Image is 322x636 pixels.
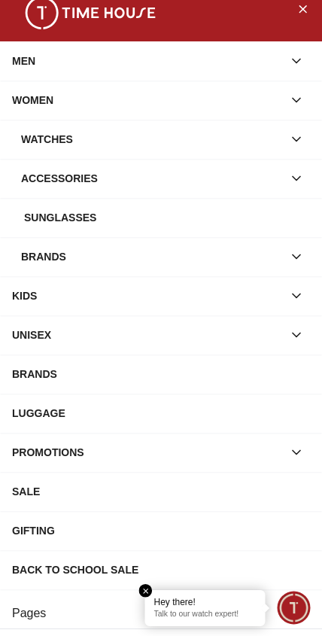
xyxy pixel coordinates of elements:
[12,47,283,75] div: MEN
[12,517,310,544] div: GIFTING
[12,87,283,114] div: WOMEN
[12,361,310,388] div: BRANDS
[12,439,283,466] div: PROMOTIONS
[21,126,283,153] div: Watches
[24,204,310,231] div: Sunglasses
[12,321,283,348] div: UNISEX
[154,610,257,620] p: Talk to our watch expert!
[12,478,310,505] div: SALE
[21,165,283,192] div: Accessories
[12,556,310,583] div: Back To School Sale
[139,584,153,598] em: Close tooltip
[154,596,257,608] div: Hey there!
[12,282,283,309] div: KIDS
[21,243,283,270] div: Brands
[12,400,310,427] div: LUGGAGE
[278,592,311,625] div: Chat Widget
